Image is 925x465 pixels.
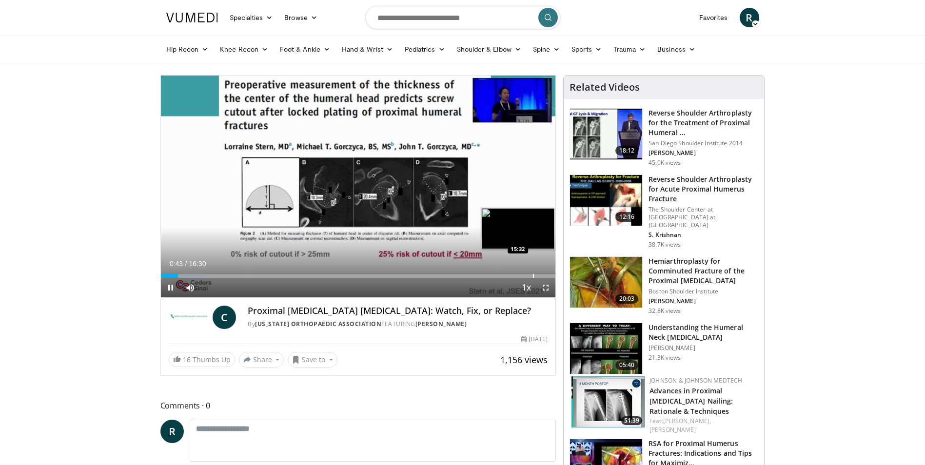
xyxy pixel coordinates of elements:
[649,426,696,434] a: [PERSON_NAME]
[571,376,645,427] a: 51:39
[649,323,758,342] h3: Understanding the Humeral Neck [MEDICAL_DATA]
[649,307,681,315] p: 32.8K views
[649,149,758,157] p: [PERSON_NAME]
[527,39,566,59] a: Spine
[566,39,608,59] a: Sports
[649,231,758,239] p: S. Krishnan
[481,208,554,249] img: image.jpeg
[570,323,758,374] a: 05:40 Understanding the Humeral Neck [MEDICAL_DATA] [PERSON_NAME] 21.3K views
[161,76,556,298] video-js: Video Player
[649,241,681,249] p: 38.7K views
[166,13,218,22] img: VuMedi Logo
[161,274,556,278] div: Progress Bar
[570,175,642,226] img: butch_reverse_arthroplasty_3.png.150x105_q85_crop-smart_upscale.jpg
[649,376,742,385] a: Johnson & Johnson MedTech
[615,146,639,155] span: 18:12
[415,320,467,328] a: [PERSON_NAME]
[608,39,652,59] a: Trauma
[649,108,758,137] h3: Reverse Shoulder Arthroplasty for the Treatment of Proximal Humeral …
[451,39,527,59] a: Shoulder & Elbow
[521,335,548,344] div: [DATE]
[649,159,681,167] p: 45.0K views
[183,355,191,364] span: 16
[288,352,337,368] button: Save to
[399,39,451,59] a: Pediatrics
[740,8,759,27] a: R
[336,39,399,59] a: Hand & Wrist
[649,206,758,229] p: The Shoulder Center at [GEOGRAPHIC_DATA] at [GEOGRAPHIC_DATA]
[160,420,184,443] a: R
[649,344,758,352] p: [PERSON_NAME]
[649,417,756,434] div: Feat.
[160,39,215,59] a: Hip Recon
[651,39,701,59] a: Business
[570,109,642,159] img: Q2xRg7exoPLTwO8X4xMDoxOjA4MTsiGN.150x105_q85_crop-smart_upscale.jpg
[161,278,180,297] button: Pause
[185,260,187,268] span: /
[536,278,555,297] button: Fullscreen
[649,288,758,295] p: Boston Shoulder Institute
[213,306,236,329] a: C
[274,39,336,59] a: Foot & Ankle
[180,278,200,297] button: Mute
[248,306,548,316] h4: Proximal [MEDICAL_DATA] [MEDICAL_DATA]: Watch, Fix, or Replace?
[649,139,758,147] p: San Diego Shoulder Institute 2014
[248,320,548,329] div: By FEATURING
[649,297,758,305] p: [PERSON_NAME]
[663,417,711,425] a: [PERSON_NAME],
[570,174,758,249] a: 12:16 Reverse Shoulder Arthroplasty for Acute Proximal Humerus Fracture The Shoulder Center at [G...
[365,6,560,29] input: Search topics, interventions
[170,260,183,268] span: 0:43
[571,376,645,427] img: 51c79e9b-08d2-4aa9-9189-000d819e3bdb.150x105_q85_crop-smart_upscale.jpg
[570,323,642,374] img: 458b1cc2-2c1d-4c47-a93d-754fd06d380f.150x105_q85_crop-smart_upscale.jpg
[500,354,548,366] span: 1,156 views
[516,278,536,297] button: Playback Rate
[189,260,206,268] span: 16:30
[570,256,758,315] a: 20:03 Hemiarthroplasty for Comminuted Fracture of the Proximal [MEDICAL_DATA] Boston Shoulder Ins...
[615,212,639,222] span: 12:16
[570,257,642,308] img: 10442_3.png.150x105_q85_crop-smart_upscale.jpg
[649,174,758,204] h3: Reverse Shoulder Arthroplasty for Acute Proximal Humerus Fracture
[693,8,734,27] a: Favorites
[169,306,209,329] img: California Orthopaedic Association
[649,386,733,416] a: Advances in Proximal [MEDICAL_DATA] Nailing: Rationale & Techniques
[570,81,640,93] h4: Related Videos
[615,360,639,370] span: 05:40
[255,320,381,328] a: [US_STATE] Orthopaedic Association
[278,8,323,27] a: Browse
[621,416,642,425] span: 51:39
[169,352,235,367] a: 16 Thumbs Up
[224,8,279,27] a: Specialties
[649,256,758,286] h3: Hemiarthroplasty for Comminuted Fracture of the Proximal [MEDICAL_DATA]
[239,352,284,368] button: Share
[615,294,639,304] span: 20:03
[214,39,274,59] a: Knee Recon
[649,354,681,362] p: 21.3K views
[570,108,758,167] a: 18:12 Reverse Shoulder Arthroplasty for the Treatment of Proximal Humeral … San Diego Shoulder In...
[160,399,556,412] span: Comments 0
